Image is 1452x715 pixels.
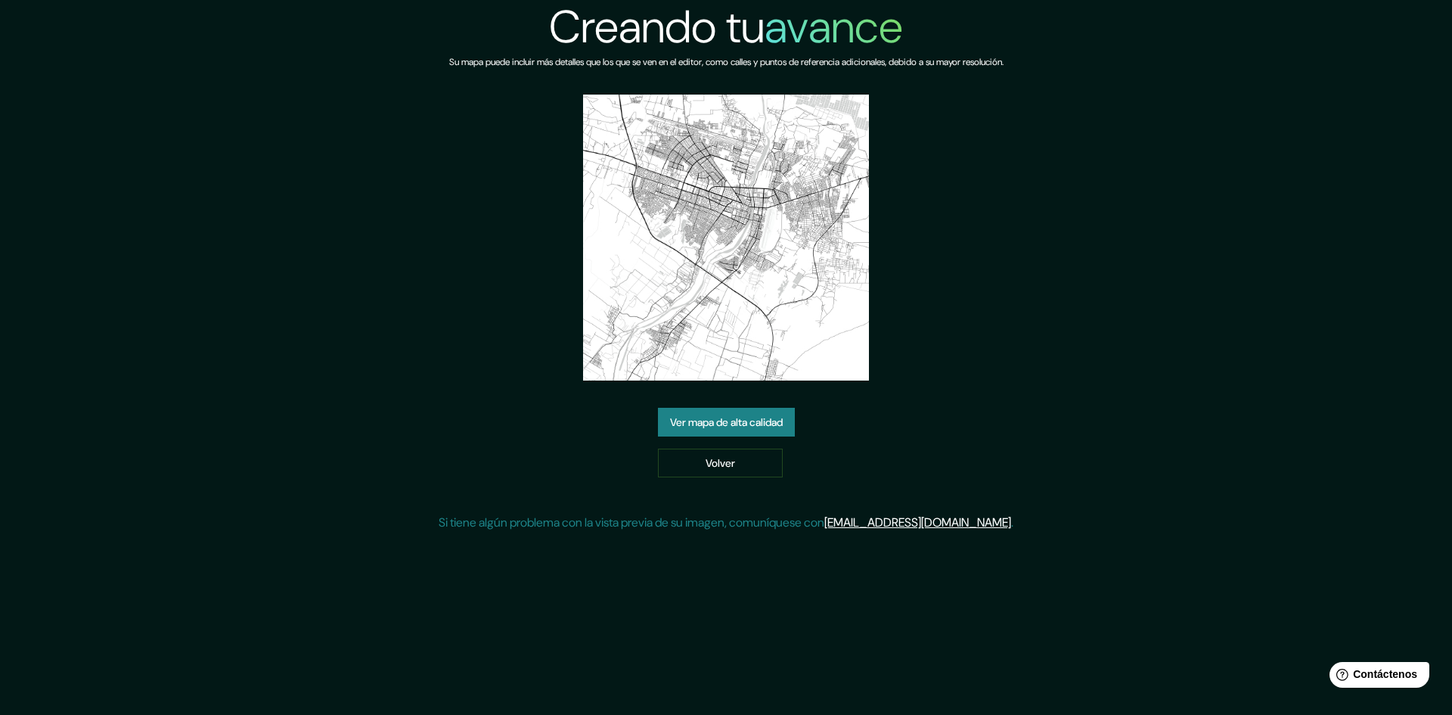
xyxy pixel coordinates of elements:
[670,415,783,429] font: Ver mapa de alta calidad
[824,514,1011,530] a: [EMAIL_ADDRESS][DOMAIN_NAME]
[1317,656,1435,698] iframe: Lanzador de widgets de ayuda
[1011,514,1013,530] font: .
[658,449,783,477] a: Volver
[583,95,869,381] img: vista previa del mapa creado
[449,56,1004,68] font: Su mapa puede incluir más detalles que los que se ven en el editor, como calles y puntos de refer...
[439,514,824,530] font: Si tiene algún problema con la vista previa de su imagen, comuníquese con
[706,456,735,470] font: Volver
[658,408,795,437] a: Ver mapa de alta calidad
